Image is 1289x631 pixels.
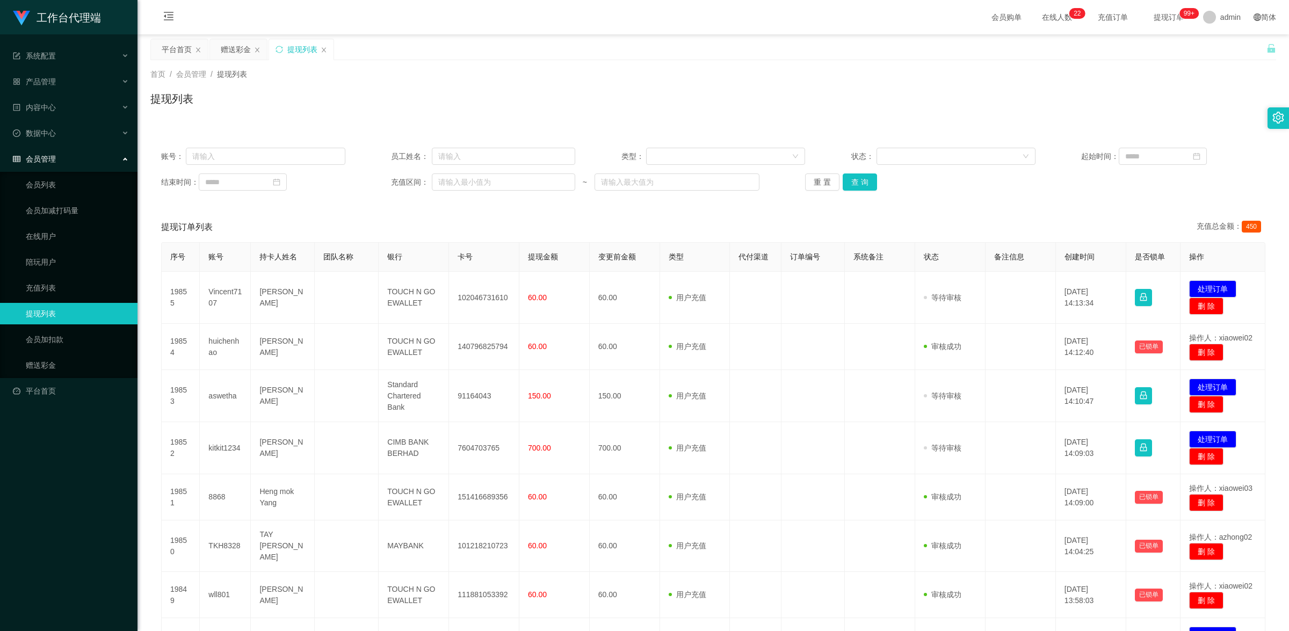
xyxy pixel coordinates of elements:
td: 101218210723 [449,520,519,572]
span: 提现列表 [217,70,247,78]
button: 重 置 [805,173,839,191]
button: 删 除 [1189,298,1223,315]
button: 处理订单 [1189,280,1236,298]
sup: 22 [1069,8,1085,19]
td: TOUCH N GO EWALLET [379,272,449,324]
span: 状态 [924,252,939,261]
span: 系统配置 [13,52,56,60]
i: 图标: down [792,153,799,161]
input: 请输入 [186,148,345,165]
button: 删 除 [1189,396,1223,413]
i: 图标: profile [13,104,20,111]
a: 赠送彩金 [26,354,129,376]
span: 用户充值 [669,590,706,599]
td: 19850 [162,520,200,572]
td: TOUCH N GO EWALLET [379,572,449,618]
td: 19854 [162,324,200,370]
td: kitkit1234 [200,422,251,474]
span: 产品管理 [13,77,56,86]
a: 陪玩用户 [26,251,129,273]
span: 等待审核 [924,444,961,452]
td: 60.00 [590,474,660,520]
td: Vincent7107 [200,272,251,324]
button: 删 除 [1189,543,1223,560]
div: 充值总金额： [1197,221,1265,234]
span: 起始时间： [1081,151,1119,162]
input: 请输入最小值为 [432,173,575,191]
h1: 工作台代理端 [37,1,101,35]
span: / [211,70,213,78]
div: 赠送彩金 [221,39,251,60]
span: 60.00 [528,342,547,351]
td: 60.00 [590,520,660,572]
span: 类型： [621,151,647,162]
span: 操作人：azhong02 [1189,533,1252,541]
button: 删 除 [1189,448,1223,465]
span: 审核成功 [924,342,961,351]
i: 图标: setting [1272,112,1284,124]
td: [PERSON_NAME] [251,370,315,422]
span: 首页 [150,70,165,78]
td: 8868 [200,474,251,520]
td: 151416689356 [449,474,519,520]
span: 订单编号 [790,252,820,261]
td: wll801 [200,572,251,618]
span: 内容中心 [13,103,56,112]
div: 平台首页 [162,39,192,60]
td: Heng mok Yang [251,474,315,520]
span: 会员管理 [13,155,56,163]
a: 会员加扣款 [26,329,129,350]
span: 审核成功 [924,541,961,550]
span: 审核成功 [924,492,961,501]
button: 已锁单 [1135,491,1163,504]
td: [DATE] 14:12:40 [1056,324,1126,370]
span: ~ [575,177,595,188]
span: 团队名称 [323,252,353,261]
span: 会员管理 [176,70,206,78]
td: aswetha [200,370,251,422]
span: 序号 [170,252,185,261]
i: 图标: sync [276,46,283,53]
td: CIMB BANK BERHAD [379,422,449,474]
span: 类型 [669,252,684,261]
button: 图标: lock [1135,387,1152,404]
span: / [170,70,172,78]
input: 请输入最大值为 [595,173,759,191]
i: 图标: calendar [1193,153,1200,160]
p: 2 [1074,8,1077,19]
td: TKH8328 [200,520,251,572]
span: 操作 [1189,252,1204,261]
a: 充值列表 [26,277,129,299]
span: 操作人：xiaowei02 [1189,582,1252,590]
td: TOUCH N GO EWALLET [379,474,449,520]
td: 19855 [162,272,200,324]
td: [DATE] 14:09:00 [1056,474,1126,520]
td: huichenhao [200,324,251,370]
td: [DATE] 14:10:47 [1056,370,1126,422]
td: 60.00 [590,324,660,370]
i: 图标: table [13,155,20,163]
button: 图标: lock [1135,439,1152,456]
button: 删 除 [1189,344,1223,361]
p: 2 [1077,8,1081,19]
td: 60.00 [590,272,660,324]
span: 450 [1242,221,1261,233]
span: 持卡人姓名 [259,252,297,261]
span: 充值订单 [1092,13,1133,21]
span: 提现金额 [528,252,558,261]
span: 代付渠道 [738,252,769,261]
button: 查 询 [843,173,877,191]
i: 图标: unlock [1266,43,1276,53]
td: 700.00 [590,422,660,474]
td: 19853 [162,370,200,422]
span: 用户充值 [669,444,706,452]
td: 91164043 [449,370,519,422]
span: 60.00 [528,492,547,501]
span: 用户充值 [669,293,706,302]
span: 60.00 [528,293,547,302]
button: 图标: lock [1135,289,1152,306]
i: 图标: check-circle-o [13,129,20,137]
span: 提现订单列表 [161,221,213,234]
td: [PERSON_NAME] [251,324,315,370]
a: 提现列表 [26,303,129,324]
